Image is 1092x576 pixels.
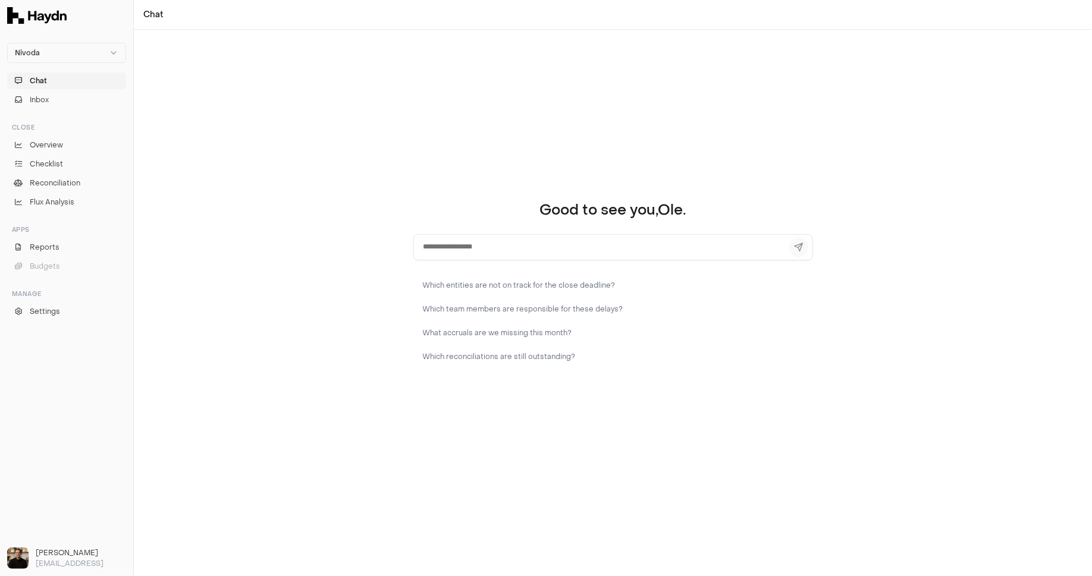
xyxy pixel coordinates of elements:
a: Reconciliation [7,175,126,191]
button: Which team members are responsible for these delays? [413,298,813,320]
h1: Good to see you, Ole . [413,201,813,220]
span: Checklist [30,159,63,169]
a: Chat [143,9,164,21]
nav: breadcrumb [134,9,173,21]
button: What accruals are we missing this month? [413,322,813,344]
span: Budgets [30,261,60,272]
span: Reconciliation [30,178,80,188]
a: Settings [7,303,126,320]
a: Flux Analysis [7,194,126,210]
button: Chat [7,73,126,89]
div: Close [7,118,126,137]
a: Checklist [7,156,126,172]
span: Settings [30,306,60,317]
button: Which reconciliations are still outstanding? [413,346,813,367]
span: Inbox [30,95,49,105]
button: Inbox [7,92,126,108]
button: Which entities are not on track for the close deadline? [413,275,813,296]
a: Reports [7,239,126,256]
div: Apps [7,220,126,239]
span: Reports [30,242,59,253]
img: Ole Heine [7,547,29,569]
a: Overview [7,137,126,153]
button: Budgets [7,258,126,275]
div: Manage [7,284,126,303]
span: Chat [30,75,47,86]
img: Haydn Logo [7,7,67,24]
span: Nivoda [15,48,40,58]
p: [EMAIL_ADDRESS] [36,558,126,569]
span: Overview [30,140,63,150]
h3: [PERSON_NAME] [36,547,126,558]
button: Nivoda [7,43,126,63]
span: Flux Analysis [30,197,74,207]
